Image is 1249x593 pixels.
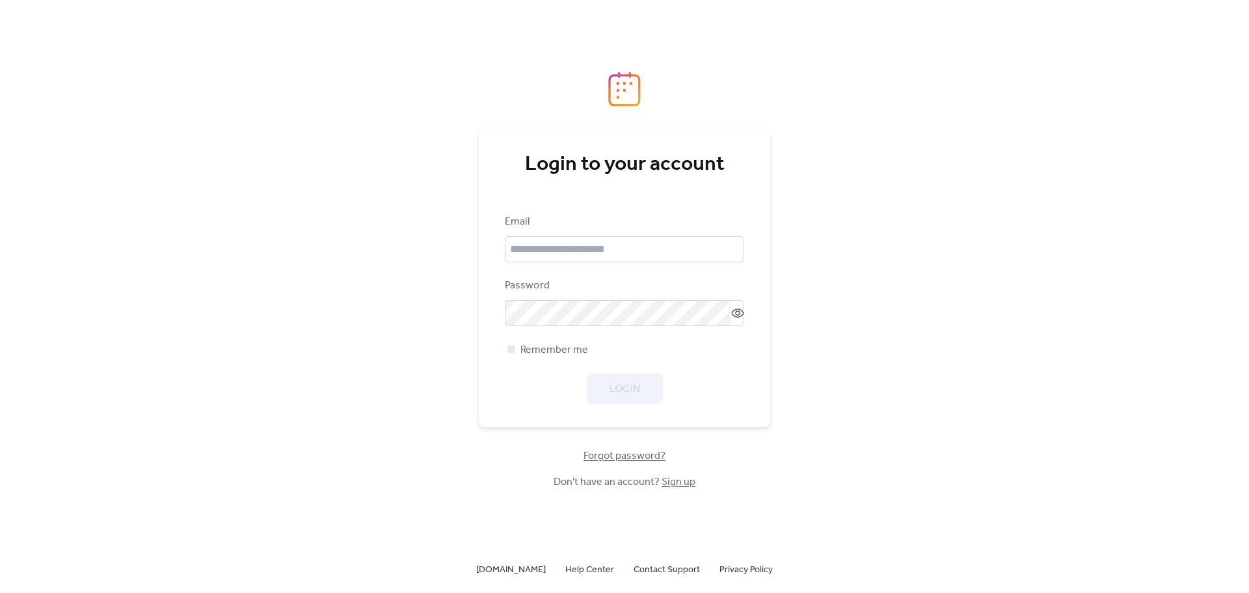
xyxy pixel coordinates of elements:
span: Privacy Policy [719,562,773,578]
span: Forgot password? [584,448,665,464]
div: Password [505,278,742,294]
a: Contact Support [634,561,700,577]
a: Sign up [662,472,695,492]
span: Remember me [520,342,588,358]
a: Forgot password? [584,452,665,460]
span: [DOMAIN_NAME] [476,562,546,578]
span: Help Center [565,562,614,578]
a: Privacy Policy [719,561,773,577]
img: logo [608,72,641,107]
div: Email [505,214,742,230]
span: Don't have an account? [554,475,695,490]
a: [DOMAIN_NAME] [476,561,546,577]
div: Login to your account [505,152,744,178]
span: Contact Support [634,562,700,578]
a: Help Center [565,561,614,577]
